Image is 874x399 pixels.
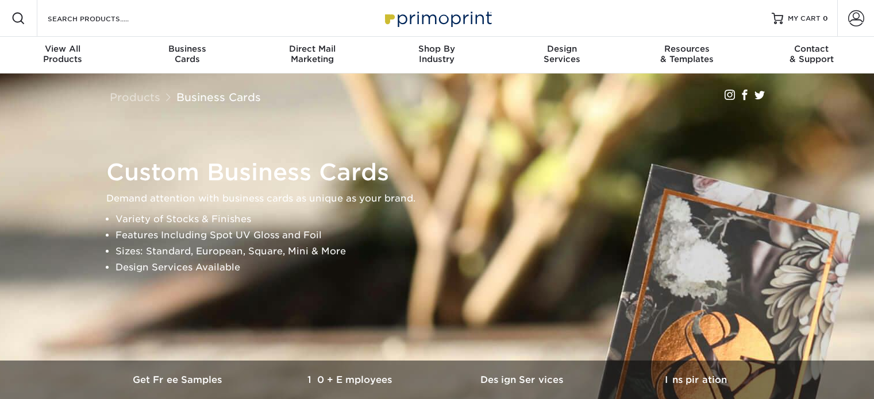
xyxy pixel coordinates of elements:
a: Shop ByIndustry [375,37,499,73]
h3: Design Services [437,374,610,385]
input: SEARCH PRODUCTS..... [47,11,159,25]
a: Design Services [437,361,610,399]
a: Inspiration [610,361,782,399]
h3: Inspiration [610,374,782,385]
div: Industry [375,44,499,64]
li: Features Including Spot UV Gloss and Foil [115,227,779,243]
li: Design Services Available [115,259,779,276]
span: Design [499,44,624,54]
div: & Support [749,44,874,64]
span: 0 [823,14,828,22]
a: BusinessCards [125,37,249,73]
a: Business Cards [176,91,261,103]
div: & Templates [624,44,749,64]
h3: Get Free Samples [93,374,265,385]
img: Primoprint [380,6,495,30]
span: Shop By [375,44,499,54]
span: Direct Mail [250,44,375,54]
span: Contact [749,44,874,54]
p: Demand attention with business cards as unique as your brand. [106,191,779,207]
span: Resources [624,44,749,54]
div: Cards [125,44,249,64]
a: Products [110,91,160,103]
li: Variety of Stocks & Finishes [115,211,779,227]
a: 10+ Employees [265,361,437,399]
a: Resources& Templates [624,37,749,73]
li: Sizes: Standard, European, Square, Mini & More [115,243,779,259]
a: Contact& Support [749,37,874,73]
div: Services [499,44,624,64]
a: DesignServices [499,37,624,73]
span: MY CART [788,14,821,24]
span: Business [125,44,249,54]
h1: Custom Business Cards [106,158,779,186]
div: Marketing [250,44,375,64]
h3: 10+ Employees [265,374,437,385]
a: Direct MailMarketing [250,37,375,73]
a: Get Free Samples [93,361,265,399]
